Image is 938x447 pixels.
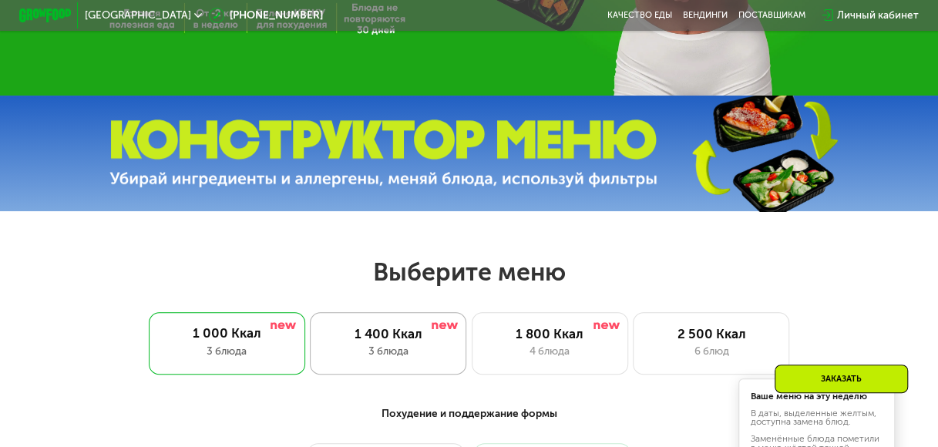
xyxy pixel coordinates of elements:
div: 6 блюд [647,344,775,359]
a: [PHONE_NUMBER] [209,8,323,23]
a: Качество еды [607,10,672,21]
div: поставщикам [738,10,805,21]
div: 3 блюда [162,344,292,359]
div: 1 000 Ккал [162,325,292,341]
div: Ваше меню на эту неделю [751,392,883,402]
h2: Выберите меню [42,257,896,287]
div: Похудение и поддержание формы [83,405,855,422]
div: Личный кабинет [837,8,919,23]
div: В даты, выделенные желтым, доступна замена блюд. [751,409,883,428]
span: [GEOGRAPHIC_DATA] [85,10,191,21]
div: 1 400 Ккал [324,326,452,341]
div: 1 800 Ккал [486,326,614,341]
a: Вендинги [683,10,728,21]
div: 3 блюда [324,344,452,359]
div: Заказать [775,365,908,393]
div: 4 блюда [486,344,614,359]
div: 2 500 Ккал [647,326,775,341]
